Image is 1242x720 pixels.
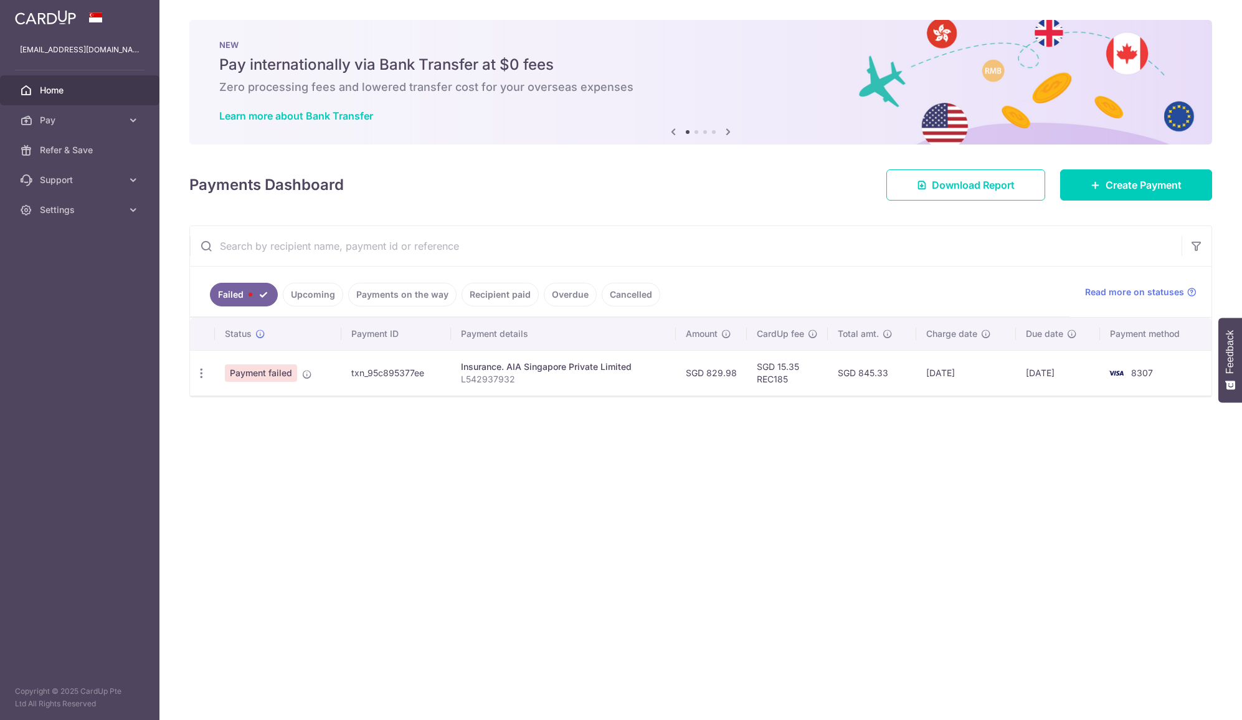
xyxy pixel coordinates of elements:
[219,80,1182,95] h6: Zero processing fees and lowered transfer cost for your overseas expenses
[1016,350,1100,396] td: [DATE]
[189,174,344,196] h4: Payments Dashboard
[1225,330,1236,374] span: Feedback
[15,10,76,25] img: CardUp
[602,283,660,306] a: Cancelled
[40,114,122,126] span: Pay
[838,328,879,340] span: Total amt.
[1100,318,1211,350] th: Payment method
[40,174,122,186] span: Support
[40,144,122,156] span: Refer & Save
[1218,318,1242,402] button: Feedback - Show survey
[1106,178,1182,192] span: Create Payment
[932,178,1015,192] span: Download Report
[747,350,828,396] td: SGD 15.35 REC185
[1026,328,1063,340] span: Due date
[341,350,451,396] td: txn_95c895377ee
[676,350,747,396] td: SGD 829.98
[225,328,252,340] span: Status
[544,283,597,306] a: Overdue
[916,350,1017,396] td: [DATE]
[1104,366,1129,381] img: Bank Card
[219,110,373,122] a: Learn more about Bank Transfer
[828,350,916,396] td: SGD 845.33
[1085,286,1197,298] a: Read more on statuses
[348,283,457,306] a: Payments on the way
[1131,367,1153,378] span: 8307
[20,44,140,56] p: [EMAIL_ADDRESS][DOMAIN_NAME]
[686,328,718,340] span: Amount
[225,364,297,382] span: Payment failed
[462,283,539,306] a: Recipient paid
[40,204,122,216] span: Settings
[461,361,666,373] div: Insurance. AIA Singapore Private Limited
[886,169,1045,201] a: Download Report
[190,226,1182,266] input: Search by recipient name, payment id or reference
[40,84,122,97] span: Home
[461,373,666,386] p: L542937932
[219,55,1182,75] h5: Pay internationally via Bank Transfer at $0 fees
[341,318,451,350] th: Payment ID
[189,20,1212,144] img: Bank transfer banner
[451,318,676,350] th: Payment details
[1060,169,1212,201] a: Create Payment
[926,328,977,340] span: Charge date
[283,283,343,306] a: Upcoming
[210,283,278,306] a: Failed
[757,328,804,340] span: CardUp fee
[1085,286,1184,298] span: Read more on statuses
[219,40,1182,50] p: NEW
